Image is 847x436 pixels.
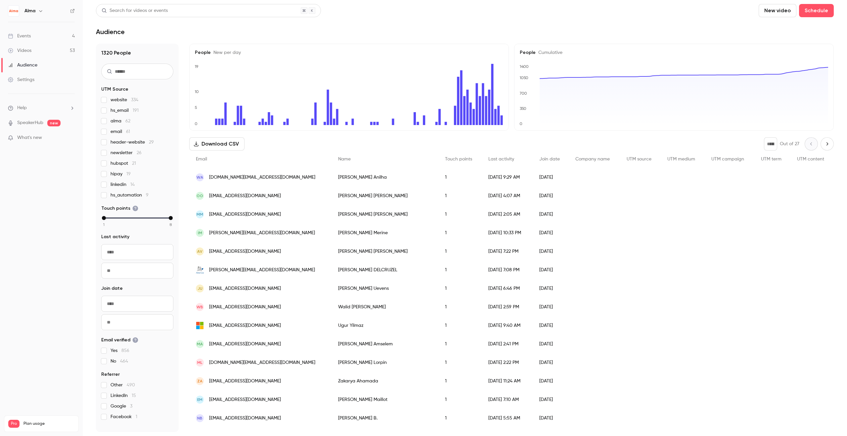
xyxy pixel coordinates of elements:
span: MA [197,341,203,347]
div: Events [8,33,31,39]
span: ZA [197,378,202,384]
div: [DATE] 7:08 PM [482,261,532,279]
input: To [101,314,173,330]
span: UTM source [627,157,651,161]
li: help-dropdown-opener [8,105,75,111]
div: 1 [438,298,482,316]
div: 1 [438,279,482,298]
span: [EMAIL_ADDRESS][DOMAIN_NAME] [209,285,281,292]
div: [PERSON_NAME] B. [332,409,438,427]
text: 700 [519,91,527,96]
div: [PERSON_NAME] Lorpin [332,353,438,372]
div: [PERSON_NAME] [PERSON_NAME] [332,187,438,205]
span: 9 [146,193,149,197]
div: Audience [8,62,37,68]
span: Join date [539,157,560,161]
span: UTM campaign [711,157,744,161]
span: 26 [137,151,142,155]
div: Ugur Yilmaz [332,316,438,335]
div: 1 [438,261,482,279]
span: Cumulative [536,50,562,55]
span: OO [197,193,203,199]
div: [DATE] 2:22 PM [482,353,532,372]
div: [DATE] 7:10 AM [482,390,532,409]
div: 1 [438,353,482,372]
span: 21 [132,161,136,166]
span: MM [197,211,203,217]
span: [EMAIL_ADDRESS][DOMAIN_NAME] [209,341,281,348]
div: [DATE] [533,335,569,353]
span: UTM content [797,157,824,161]
span: Email [196,157,207,161]
div: 1 [438,372,482,390]
div: 1 [438,168,482,187]
span: hs_automation [111,192,149,198]
span: 15 [132,393,136,398]
span: 191 [133,108,139,113]
span: [EMAIL_ADDRESS][DOMAIN_NAME] [209,193,281,199]
span: Last activity [101,234,129,240]
span: JU [198,285,202,291]
span: 62 [125,119,130,123]
span: UTM medium [667,157,695,161]
span: AV [197,248,202,254]
div: [DATE] [533,390,569,409]
div: [DATE] 2:05 AM [482,205,532,224]
p: Out of 27 [780,141,799,147]
div: 1 [438,205,482,224]
input: To [101,263,173,279]
span: 1 [136,414,137,419]
span: Yes [111,347,129,354]
span: [PERSON_NAME][EMAIL_ADDRESS][DOMAIN_NAME] [209,230,315,237]
span: WB [197,304,203,310]
div: [DATE] 9:40 AM [482,316,532,335]
span: hs_email [111,107,139,114]
iframe: Noticeable Trigger [67,135,75,141]
span: 334 [131,98,138,102]
div: [DATE] 2:59 PM [482,298,532,316]
text: 0 [195,121,198,126]
h1: Audience [96,28,125,36]
span: 856 [121,348,129,353]
div: [DATE] [533,168,569,187]
div: [DATE] 2:41 PM [482,335,532,353]
button: Next page [821,137,834,151]
span: UTM term [761,157,781,161]
button: Schedule [799,4,834,17]
span: Facebook [111,414,137,420]
input: From [101,244,173,260]
span: [EMAIL_ADDRESS][DOMAIN_NAME] [209,396,281,403]
span: Plan usage [23,421,74,426]
h1: 1320 People [101,49,173,57]
span: Google [111,403,132,410]
span: 29 [149,140,154,145]
span: LinkedIn [111,392,136,399]
span: new [47,120,61,126]
span: [PERSON_NAME][EMAIL_ADDRESS][DOMAIN_NAME] [209,267,315,274]
span: email [111,128,130,135]
h5: People [195,49,503,56]
div: [DATE] 5:55 AM [482,409,532,427]
span: 3 [130,404,132,409]
text: 350 [520,106,526,111]
input: From [101,296,173,312]
div: [DATE] [533,224,569,242]
div: 1 [438,409,482,427]
span: UTM Source [101,86,128,93]
span: [DOMAIN_NAME][EMAIL_ADDRESS][DOMAIN_NAME] [209,359,315,366]
span: EM [197,397,202,403]
div: 1 [438,335,482,353]
span: Company name [575,157,610,161]
span: hubspot [111,160,136,167]
div: [PERSON_NAME] Amselem [332,335,438,353]
img: outlook.com [196,322,204,329]
div: [DATE] [533,316,569,335]
div: min [102,216,106,220]
div: [DATE] 7:22 PM [482,242,532,261]
span: alma [111,118,130,124]
button: New video [759,4,796,17]
span: 8 [170,222,172,228]
div: [PERSON_NAME] [PERSON_NAME] [332,242,438,261]
div: Zakarya Ahamada [332,372,438,390]
span: ML [197,360,202,366]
